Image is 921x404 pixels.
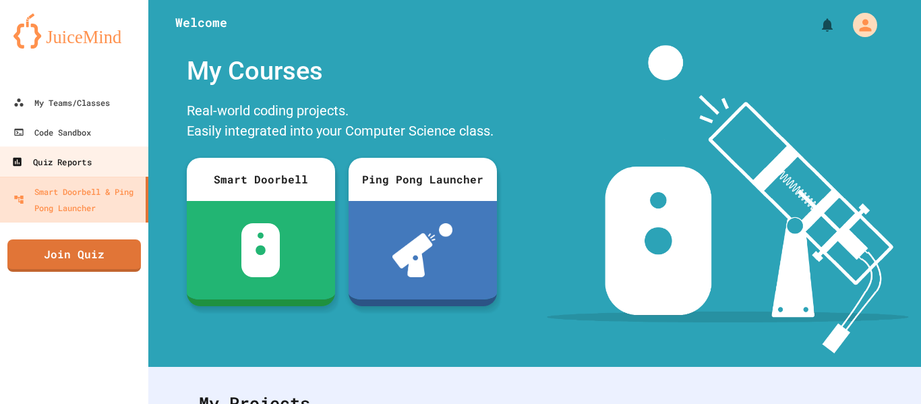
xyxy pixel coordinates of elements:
[180,45,504,97] div: My Courses
[794,13,839,36] div: My Notifications
[547,45,908,353] img: banner-image-my-projects.png
[392,223,452,277] img: ppl-with-ball.png
[839,9,881,40] div: My Account
[13,183,140,216] div: Smart Doorbell & Ping Pong Launcher
[241,223,280,277] img: sdb-white.svg
[11,154,91,171] div: Quiz Reports
[13,124,91,140] div: Code Sandbox
[13,94,110,111] div: My Teams/Classes
[13,13,135,49] img: logo-orange.svg
[349,158,497,201] div: Ping Pong Launcher
[180,97,504,148] div: Real-world coding projects. Easily integrated into your Computer Science class.
[187,158,335,201] div: Smart Doorbell
[7,239,141,272] a: Join Quiz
